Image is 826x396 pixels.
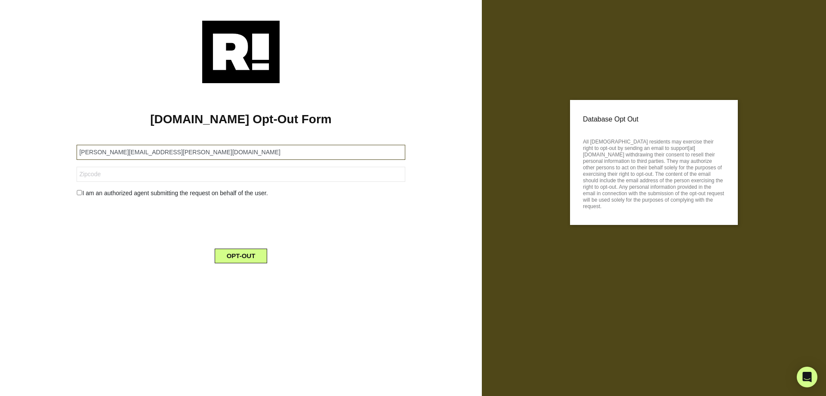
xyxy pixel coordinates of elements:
input: Email Address [77,145,405,160]
p: All [DEMOGRAPHIC_DATA] residents may exercise their right to opt-out by sending an email to suppo... [583,136,725,210]
button: OPT-OUT [215,249,268,263]
iframe: reCAPTCHA [176,205,306,238]
input: Zipcode [77,167,405,182]
div: I am an authorized agent submitting the request on behalf of the user. [70,189,411,198]
div: Open Intercom Messenger [797,367,817,387]
p: Database Opt Out [583,113,725,126]
img: Retention.com [202,21,280,83]
h1: [DOMAIN_NAME] Opt-Out Form [13,112,469,127]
